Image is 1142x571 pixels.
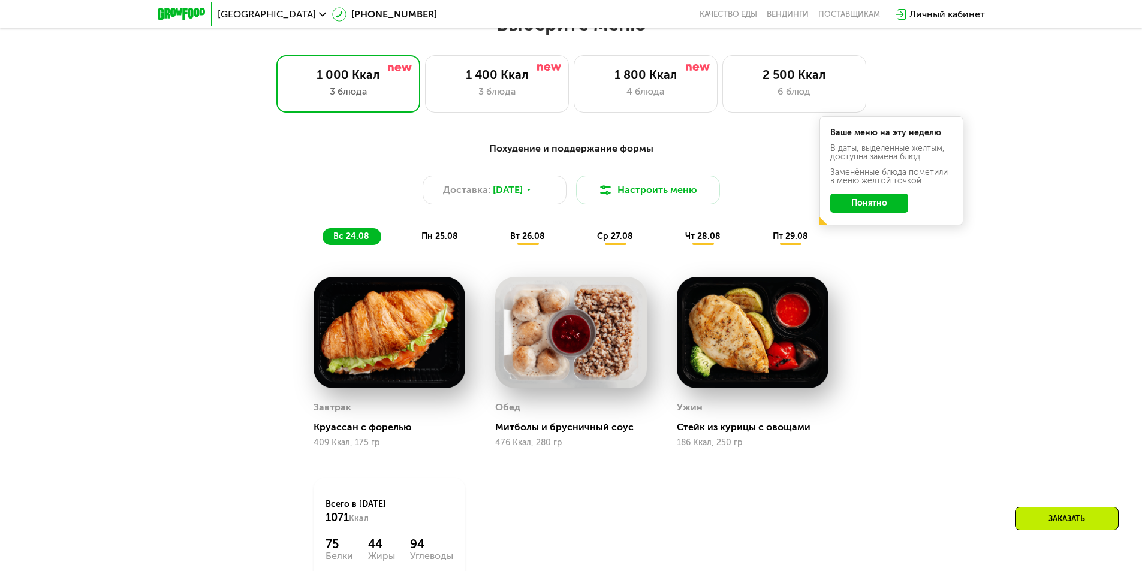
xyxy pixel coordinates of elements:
[767,10,809,19] a: Вендинги
[1015,507,1119,530] div: Заказать
[218,10,316,19] span: [GEOGRAPHIC_DATA]
[495,438,647,448] div: 476 Ккал, 280 гр
[735,84,854,99] div: 6 блюд
[677,421,838,433] div: Стейк из курицы с овощами
[773,231,808,241] span: пт 29.08
[326,537,353,551] div: 75
[289,68,408,82] div: 1 000 Ккал
[493,183,523,197] span: [DATE]
[495,421,656,433] div: Митболы и брусничный соус
[289,84,408,99] div: 3 блюда
[830,168,953,185] div: Заменённые блюда пометили в меню жёлтой точкой.
[830,194,908,213] button: Понятно
[586,68,705,82] div: 1 800 Ккал
[368,551,395,561] div: Жиры
[326,511,349,524] span: 1071
[333,231,369,241] span: вс 24.08
[909,7,985,22] div: Личный кабинет
[326,551,353,561] div: Белки
[438,84,556,99] div: 3 блюда
[421,231,458,241] span: пн 25.08
[349,513,369,524] span: Ккал
[677,398,703,416] div: Ужин
[576,176,720,204] button: Настроить меню
[410,551,453,561] div: Углеводы
[597,231,633,241] span: ср 27.08
[685,231,721,241] span: чт 28.08
[438,68,556,82] div: 1 400 Ккал
[216,141,926,156] div: Похудение и поддержание формы
[818,10,880,19] div: поставщикам
[830,129,953,137] div: Ваше меню на эту неделю
[332,7,437,22] a: [PHONE_NUMBER]
[510,231,545,241] span: вт 26.08
[314,421,475,433] div: Круассан с форелью
[586,84,705,99] div: 4 блюда
[830,144,953,161] div: В даты, выделенные желтым, доступна замена блюд.
[443,183,490,197] span: Доставка:
[700,10,757,19] a: Качество еды
[495,398,520,416] div: Обед
[314,438,465,448] div: 409 Ккал, 175 гр
[314,398,351,416] div: Завтрак
[677,438,828,448] div: 186 Ккал, 250 гр
[735,68,854,82] div: 2 500 Ккал
[326,499,453,525] div: Всего в [DATE]
[368,537,395,551] div: 44
[410,537,453,551] div: 94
